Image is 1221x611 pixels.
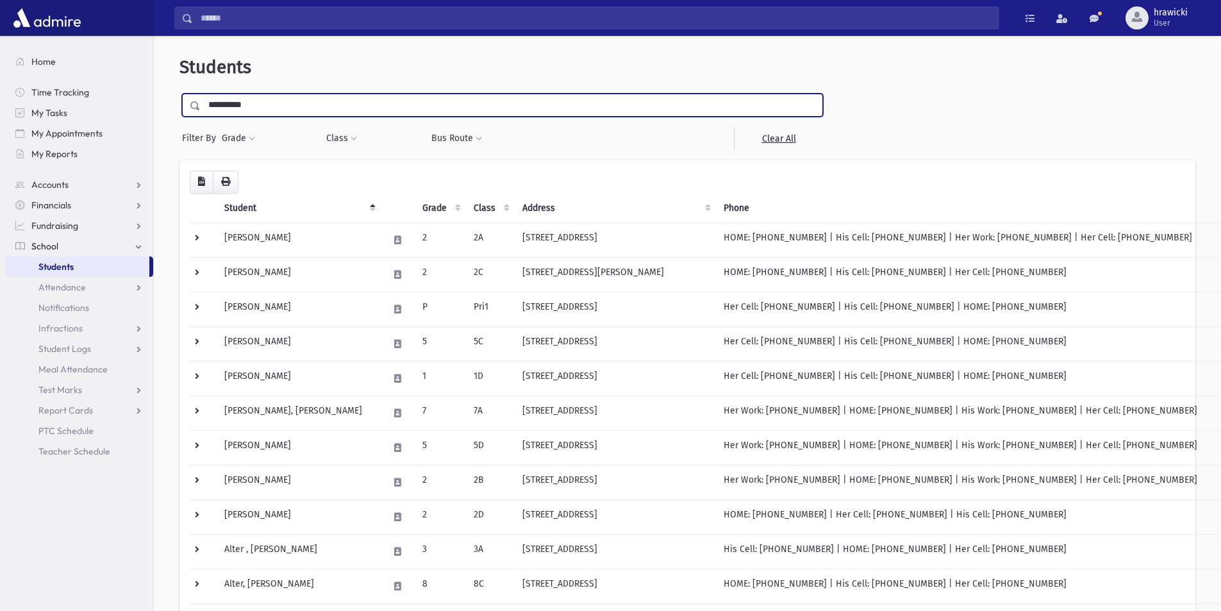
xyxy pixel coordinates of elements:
[31,107,67,119] span: My Tasks
[466,569,515,603] td: 8C
[31,56,56,67] span: Home
[1154,18,1188,28] span: User
[38,425,94,437] span: PTC Schedule
[515,534,716,569] td: [STREET_ADDRESS]
[466,194,515,223] th: Class: activate to sort column ascending
[31,148,78,160] span: My Reports
[38,281,86,293] span: Attendance
[190,171,213,194] button: CSV
[5,123,153,144] a: My Appointments
[31,179,69,190] span: Accounts
[5,359,153,380] a: Meal Attendance
[38,322,83,334] span: Infractions
[38,405,93,416] span: Report Cards
[5,277,153,297] a: Attendance
[5,51,153,72] a: Home
[217,396,381,430] td: [PERSON_NAME], [PERSON_NAME]
[31,128,103,139] span: My Appointments
[5,236,153,256] a: School
[415,361,466,396] td: 1
[1154,8,1188,18] span: hrawicki
[431,127,483,150] button: Bus Route
[415,326,466,361] td: 5
[5,82,153,103] a: Time Tracking
[31,87,89,98] span: Time Tracking
[326,127,358,150] button: Class
[217,194,381,223] th: Student: activate to sort column descending
[515,430,716,465] td: [STREET_ADDRESS]
[31,220,78,231] span: Fundraising
[515,292,716,326] td: [STREET_ADDRESS]
[38,364,108,375] span: Meal Attendance
[415,396,466,430] td: 7
[5,297,153,318] a: Notifications
[515,499,716,534] td: [STREET_ADDRESS]
[5,421,153,441] a: PTC Schedule
[31,240,58,252] span: School
[5,103,153,123] a: My Tasks
[193,6,999,29] input: Search
[466,222,515,257] td: 2A
[415,257,466,292] td: 2
[5,174,153,195] a: Accounts
[515,396,716,430] td: [STREET_ADDRESS]
[179,56,251,78] span: Students
[38,343,91,355] span: Student Logs
[38,384,82,396] span: Test Marks
[5,339,153,359] a: Student Logs
[515,465,716,499] td: [STREET_ADDRESS]
[415,222,466,257] td: 2
[31,199,71,211] span: Financials
[515,361,716,396] td: [STREET_ADDRESS]
[415,534,466,569] td: 3
[38,261,74,272] span: Students
[5,215,153,236] a: Fundraising
[466,499,515,534] td: 2D
[466,430,515,465] td: 5D
[466,465,515,499] td: 2B
[515,326,716,361] td: [STREET_ADDRESS]
[217,361,381,396] td: [PERSON_NAME]
[5,441,153,462] a: Teacher Schedule
[182,131,221,145] span: Filter By
[415,465,466,499] td: 2
[415,430,466,465] td: 5
[217,257,381,292] td: [PERSON_NAME]
[466,361,515,396] td: 1D
[415,292,466,326] td: P
[217,499,381,534] td: [PERSON_NAME]
[515,194,716,223] th: Address: activate to sort column ascending
[415,499,466,534] td: 2
[217,292,381,326] td: [PERSON_NAME]
[5,380,153,400] a: Test Marks
[466,534,515,569] td: 3A
[217,326,381,361] td: [PERSON_NAME]
[515,222,716,257] td: [STREET_ADDRESS]
[10,5,84,31] img: AdmirePro
[466,396,515,430] td: 7A
[5,144,153,164] a: My Reports
[38,302,89,314] span: Notifications
[734,127,823,150] a: Clear All
[466,257,515,292] td: 2C
[5,195,153,215] a: Financials
[217,222,381,257] td: [PERSON_NAME]
[217,465,381,499] td: [PERSON_NAME]
[466,326,515,361] td: 5C
[466,292,515,326] td: Pri1
[415,194,466,223] th: Grade: activate to sort column ascending
[213,171,238,194] button: Print
[5,318,153,339] a: Infractions
[5,256,149,277] a: Students
[38,446,110,457] span: Teacher Schedule
[221,127,256,150] button: Grade
[515,569,716,603] td: [STREET_ADDRESS]
[515,257,716,292] td: [STREET_ADDRESS][PERSON_NAME]
[217,569,381,603] td: Alter, [PERSON_NAME]
[217,430,381,465] td: [PERSON_NAME]
[217,534,381,569] td: Alter , [PERSON_NAME]
[5,400,153,421] a: Report Cards
[415,569,466,603] td: 8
